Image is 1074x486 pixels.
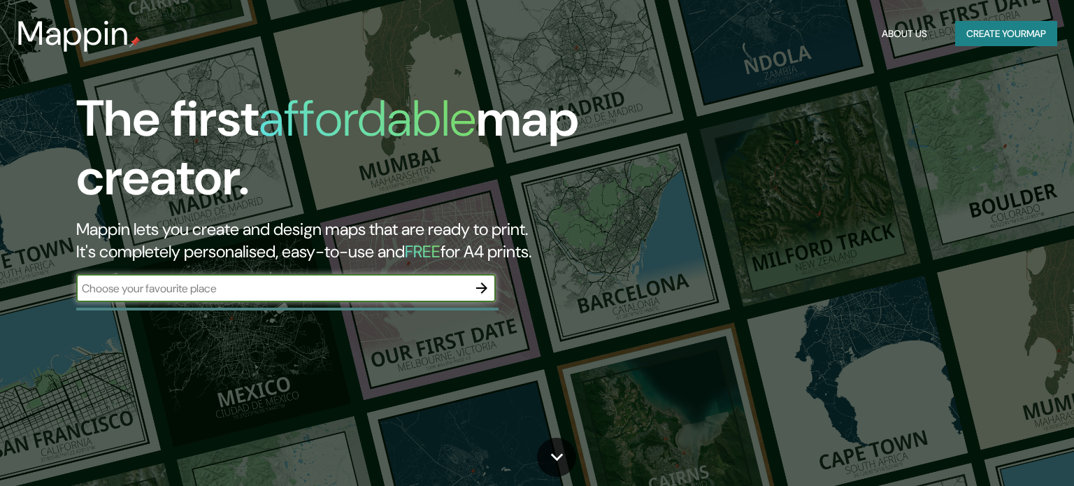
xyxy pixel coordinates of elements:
iframe: Help widget launcher [950,431,1059,471]
img: mappin-pin [129,36,141,48]
h1: The first map creator. [76,90,613,218]
h5: FREE [405,241,441,262]
button: Create yourmap [955,21,1057,47]
input: Choose your favourite place [76,280,468,296]
h3: Mappin [17,14,129,53]
button: About Us [876,21,933,47]
h2: Mappin lets you create and design maps that are ready to print. It's completely personalised, eas... [76,218,613,263]
h1: affordable [259,86,476,151]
